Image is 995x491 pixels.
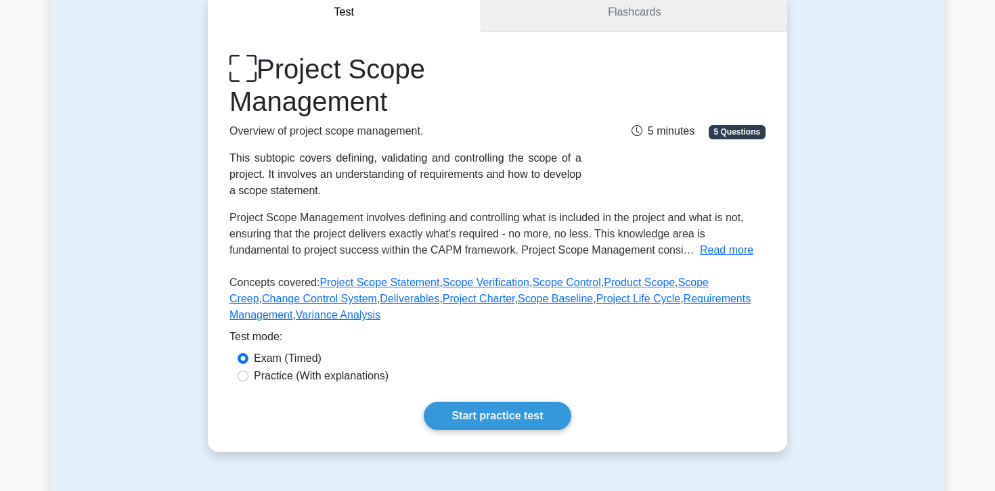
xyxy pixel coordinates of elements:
[443,293,515,304] a: Project Charter
[254,350,322,367] label: Exam (Timed)
[262,293,377,304] a: Change Control System
[229,275,766,329] p: Concepts covered: , , , , , , , , , , ,
[700,242,753,258] button: Read more
[229,53,581,118] h1: Project Scope Management
[532,277,600,288] a: Scope Control
[296,309,380,321] a: Variance Analysis
[632,125,694,137] span: 5 minutes
[229,123,581,139] p: Overview of project scope management.
[229,329,766,350] div: Test mode:
[424,402,571,430] a: Start practice test
[229,212,744,256] span: Project Scope Management involves defining and controlling what is included in the project and wh...
[229,150,581,199] div: This subtopic covers defining, validating and controlling the scope of a project. It involves an ...
[596,293,681,304] a: Project Life Cycle
[443,277,529,288] a: Scope Verification
[604,277,675,288] a: Product Scope
[380,293,439,304] a: Deliverables
[709,125,766,139] span: 5 Questions
[254,368,389,384] label: Practice (With explanations)
[319,277,439,288] a: Project Scope Statement
[518,293,593,304] a: Scope Baseline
